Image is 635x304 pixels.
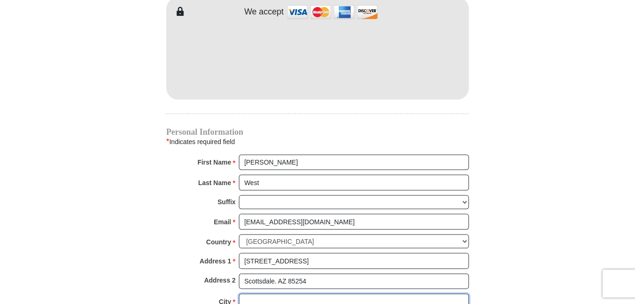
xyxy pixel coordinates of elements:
[200,254,231,267] strong: Address 1
[198,176,231,189] strong: Last Name
[166,128,469,135] h4: Personal Information
[217,195,236,208] strong: Suffix
[206,235,231,248] strong: Country
[197,155,231,168] strong: First Name
[244,7,284,17] h4: We accept
[214,215,231,228] strong: Email
[204,273,236,286] strong: Address 2
[286,2,379,22] img: credit cards accepted
[166,135,469,147] div: Indicates required field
